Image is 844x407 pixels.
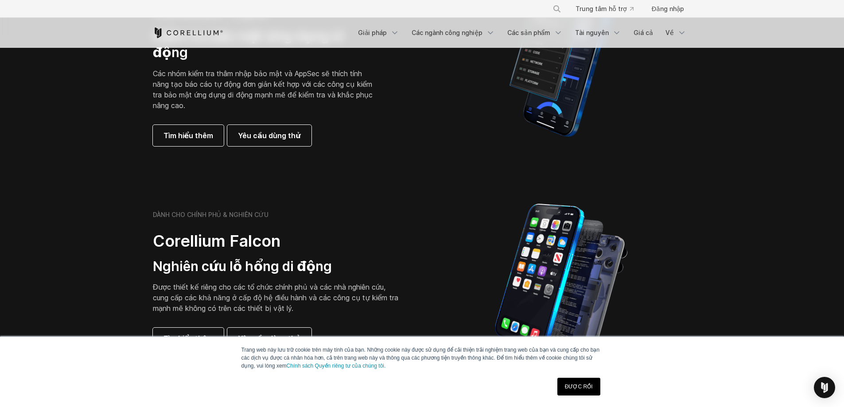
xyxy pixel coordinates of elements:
font: Trung tâm hỗ trợ [576,5,626,12]
font: DÀNH CHO CHÍNH PHỦ & NGHIÊN CỨU [153,211,268,218]
a: Tìm hiểu thêm [153,328,224,349]
font: Yêu cầu dùng thử [238,131,300,140]
a: ĐƯỢC RỒI [557,378,600,395]
font: Giá cả [634,29,653,36]
font: Về [665,29,674,36]
font: Tìm hiểu thêm [163,131,214,140]
font: Tài nguyên [575,29,609,36]
div: Menu điều hướng [542,1,691,17]
a: Yêu cầu dùng thử [227,328,311,349]
font: Đăng nhập [651,5,684,12]
font: Các ngành công nghiệp [412,29,482,36]
a: Chính sách Quyền riêng tư của chúng tôi. [287,363,386,369]
button: Tìm kiếm [549,1,565,17]
div: Open Intercom Messenger [814,377,835,398]
div: Menu điều hướng [353,25,692,41]
img: Mẫu iPhone được tách thành các cơ chế được sử dụng để xây dựng thiết bị vật lý. [494,203,628,358]
font: Các nhóm kiểm tra thâm nhập bảo mật và AppSec sẽ thích tính năng tạo báo cáo tự động đơn giản kết... [153,69,373,110]
a: Tìm hiểu thêm [153,125,224,146]
a: Trang chủ Corellium [153,27,223,38]
font: ĐƯỢC RỒI [565,384,593,390]
font: Giải pháp [358,29,387,36]
a: Yêu cầu dùng thử [227,125,311,146]
font: Nghiên cứu lỗ hổng di động [153,258,332,274]
font: Tìm hiểu thêm [163,334,214,343]
font: Trang web này lưu trữ cookie trên máy tính của bạn. Những cookie này được sử dụng để cải thiện tr... [241,347,600,369]
font: Được thiết kế riêng cho các tổ chức chính phủ và các nhà nghiên cứu, cung cấp các khả năng ở cấp ... [153,283,399,313]
font: Yêu cầu dùng thử [238,334,300,343]
font: Corellium Falcon [153,231,280,251]
font: Các sản phẩm [507,29,550,36]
